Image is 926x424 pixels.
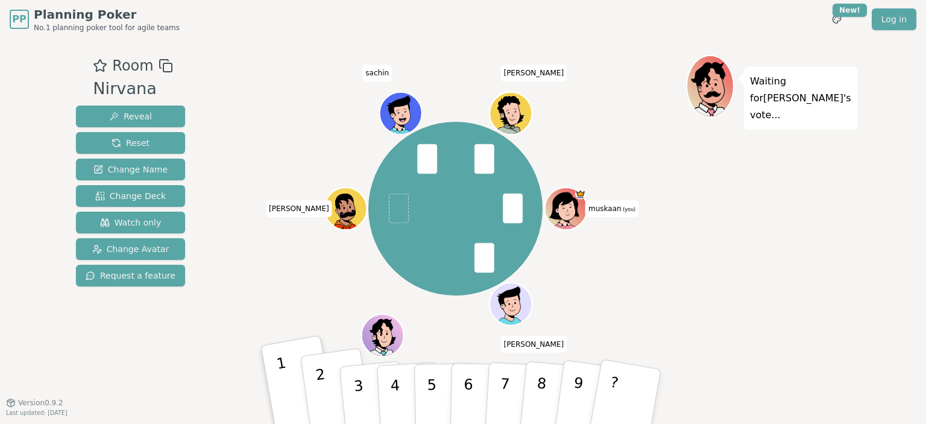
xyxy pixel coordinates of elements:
span: Planning Poker [34,6,180,23]
span: Watch only [100,217,162,229]
button: Change Name [76,159,185,180]
span: Change Deck [95,190,166,202]
span: Click to change your name [585,200,638,217]
button: Version0.9.2 [6,398,63,408]
button: Reveal [76,106,185,127]
button: Change Avatar [76,238,185,260]
button: Reset [76,132,185,154]
button: New! [826,8,848,30]
span: Room [112,55,153,77]
button: Change Deck [76,185,185,207]
button: Click to change your avatar [546,189,585,229]
span: Change Name [93,163,168,176]
span: No.1 planning poker tool for agile teams [34,23,180,33]
button: Request a feature [76,265,185,286]
a: PPPlanning PokerNo.1 planning poker tool for agile teams [10,6,180,33]
span: Request a feature [86,270,175,282]
span: muskaan is the host [575,189,586,200]
span: Reveal [109,110,152,122]
div: Nirvana [93,77,172,101]
a: Log in [872,8,916,30]
span: Click to change your name [362,65,392,81]
button: Watch only [76,212,185,233]
span: Click to change your name [500,65,567,81]
span: Change Avatar [92,243,169,255]
p: 1 [276,355,296,420]
p: Waiting for [PERSON_NAME] 's vote... [750,73,851,124]
span: PP [12,12,26,27]
span: (you) [622,207,636,212]
span: Click to change your name [266,200,332,217]
button: Add as favourite [93,55,107,77]
span: Reset [112,137,150,149]
span: Version 0.9.2 [18,398,63,408]
span: Last updated: [DATE] [6,410,68,416]
div: New! [833,4,867,17]
span: Click to change your name [500,335,567,352]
